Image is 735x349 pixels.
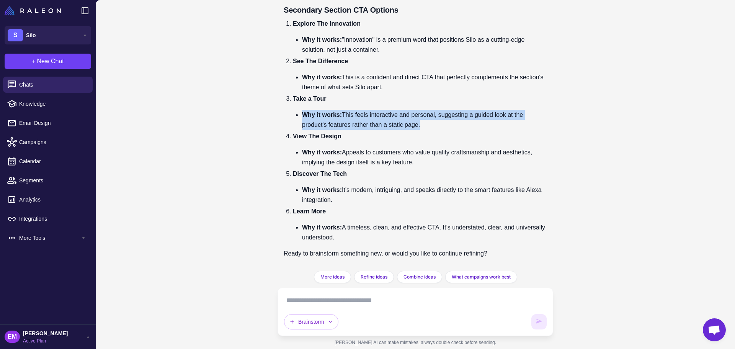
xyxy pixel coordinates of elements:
strong: See The Difference [293,58,348,64]
button: Brainstorm [284,314,338,329]
li: This feels interactive and personal, suggesting a guided look at the product's features rather th... [302,110,547,130]
button: SSilo [5,26,91,44]
strong: Discover The Tech [293,170,347,177]
img: Raleon Logo [5,6,61,15]
a: Email Design [3,115,93,131]
li: "Innovation" is a premium word that positions Silo as a cutting-edge solution, not just a container. [302,35,547,55]
li: This is a confident and direct CTA that perfectly complements the section's theme of what sets Si... [302,72,547,92]
li: It's modern, intriguing, and speaks directly to the smart features like Alexa integration. [302,185,547,205]
button: Combine ideas [397,271,442,283]
span: Calendar [19,157,87,165]
strong: Why it works: [302,36,342,43]
span: Combine ideas [403,274,436,280]
a: Segments [3,172,93,188]
strong: Why it works: [302,224,342,231]
strong: Why it works: [302,187,342,193]
span: [PERSON_NAME] [23,329,68,338]
span: Email Design [19,119,87,127]
strong: View The Design [293,133,341,139]
button: What campaigns work best [445,271,517,283]
p: Ready to brainstorm something new, or would you like to continue refining? [284,249,547,259]
div: Chat abierto [703,318,726,341]
a: Chats [3,77,93,93]
strong: Learn More [293,208,326,215]
strong: Secondary Section CTA Options [284,6,399,14]
a: Calendar [3,153,93,169]
a: Integrations [3,211,93,227]
strong: Take a Tour [293,95,326,102]
strong: Why it works: [302,149,342,156]
span: More ideas [320,274,345,280]
span: More Tools [19,234,80,242]
span: Knowledge [19,100,87,108]
span: New Chat [37,57,64,66]
button: +New Chat [5,54,91,69]
strong: Why it works: [302,111,342,118]
li: Appeals to customers who value quality craftsmanship and aesthetics, implying the design itself i... [302,147,547,167]
strong: Why it works: [302,74,342,80]
span: Analytics [19,195,87,204]
span: Integrations [19,215,87,223]
li: A timeless, clean, and effective CTA. It’s understated, clear, and universally understood. [302,223,547,242]
span: Campaigns [19,138,87,146]
span: Refine ideas [361,274,387,280]
a: Raleon Logo [5,6,64,15]
div: [PERSON_NAME] AI can make mistakes, always double check before sending. [278,336,553,349]
a: Knowledge [3,96,93,112]
a: Campaigns [3,134,93,150]
span: Active Plan [23,338,68,344]
span: Silo [26,31,36,39]
span: What campaigns work best [452,274,511,280]
div: EM [5,331,20,343]
a: Analytics [3,192,93,208]
span: Chats [19,80,87,89]
button: Refine ideas [354,271,394,283]
button: More ideas [314,271,351,283]
span: + [32,57,35,66]
div: S [8,29,23,41]
span: Segments [19,176,87,185]
strong: Explore The Innovation [293,20,361,27]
